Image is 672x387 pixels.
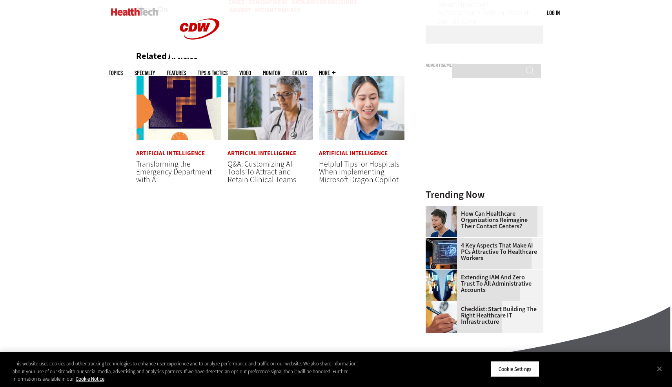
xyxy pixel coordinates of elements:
[228,159,296,185] a: Q&A: Customizing AI Tools To Attract and Retain Clinical Teams
[426,211,539,229] a: How Can Healthcare Organizations Reimagine Their Contact Centers?
[319,70,335,76] span: More
[426,270,457,301] img: abstract image of woman with pixelated face
[319,159,399,185] a: Helpful Tips for Hospitals When Implementing Microsoft Dragon Copilot
[319,75,405,140] img: Doctor using phone to dictate to tablet
[426,242,539,261] a: 4 Key Aspects That Make AI PCs Attractive to Healthcare Workers
[136,159,212,185] a: Transforming the Emergency Department with AI
[426,301,457,333] img: Person with a clipboard checking a list
[292,70,307,76] a: Events
[426,71,543,169] iframe: advertisement
[547,9,560,17] div: User menu
[136,75,222,140] img: illustration of question mark
[426,63,543,68] h3: Advertisement
[426,190,543,200] h3: Trending Now
[319,150,388,156] a: Artificial Intelligence
[170,52,229,60] a: CDW
[547,9,560,16] a: Log in
[426,206,461,212] a: Healthcare contact center
[167,70,186,76] a: Features
[651,360,668,377] button: Close
[136,150,205,156] a: Artificial Intelligence
[228,150,296,156] a: Artificial Intelligence
[239,70,251,76] a: Video
[426,274,539,293] a: Extending IAM and Zero Trust to All Administrative Accounts
[426,206,457,237] img: Healthcare contact center
[426,270,461,276] a: abstract image of woman with pixelated face
[198,70,228,76] a: Tips & Tactics
[426,301,461,308] a: Person with a clipboard checking a list
[490,361,539,377] button: Cookie Settings
[263,70,280,76] a: MonITor
[426,238,461,244] a: Desktop monitor with brain AI concept
[76,376,104,382] a: More information about your privacy
[109,70,123,76] span: Topics
[111,8,158,16] img: Home
[426,238,457,269] img: Desktop monitor with brain AI concept
[228,75,313,140] img: doctor on laptop
[426,306,539,325] a: Checklist: Start Building the Right Healthcare IT Infrastructure
[13,360,370,383] div: This website uses cookies and other tracking technologies to enhance user experience and to analy...
[135,70,155,76] span: Specialty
